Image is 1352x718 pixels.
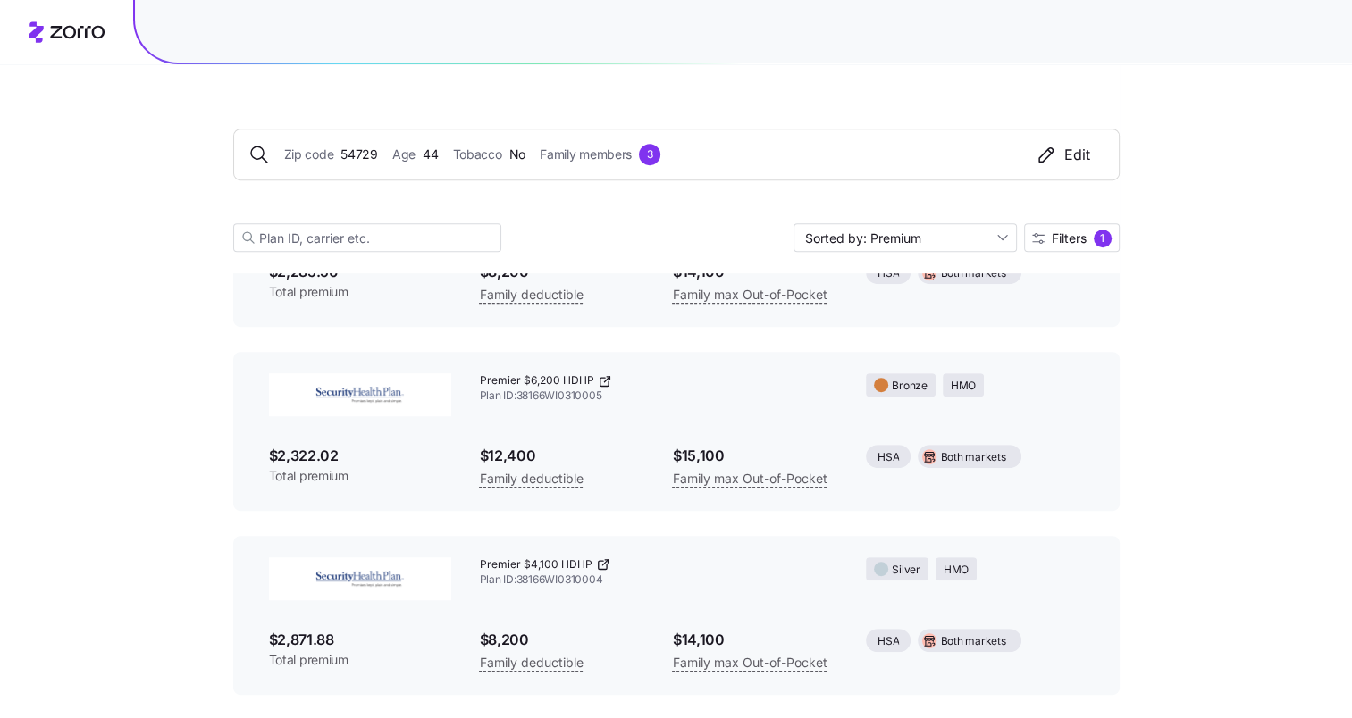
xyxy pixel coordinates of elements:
span: $12,400 [480,445,644,467]
span: Family max Out-of-Pocket [673,284,827,305]
span: Total premium [269,467,451,485]
span: Total premium [269,651,451,669]
span: No [509,145,525,164]
span: $2,871.88 [269,629,451,651]
div: Edit [1036,144,1090,165]
span: $2,322.02 [269,445,451,467]
span: Family members [540,145,632,164]
div: 1 [1094,230,1112,247]
span: HSA [878,633,899,650]
span: Total premium [269,283,451,301]
span: Family max Out-of-Pocket [673,468,827,489]
span: Family deductible [480,652,584,673]
span: HSA [878,265,899,282]
span: 54729 [340,145,378,164]
span: Plan ID: 38166WI0310004 [480,572,838,588]
button: Edit [1021,144,1104,165]
span: Both markets [940,633,1005,650]
span: Family deductible [480,468,584,489]
span: Premier $4,100 HDHP [480,557,592,572]
span: Family deductible [480,284,584,305]
span: Zip code [284,145,334,164]
span: Filters [1052,232,1087,245]
img: Security Health Plan [269,373,451,416]
img: Security Health Plan [269,557,451,600]
span: Both markets [940,265,1005,282]
span: Silver [892,562,920,579]
span: Age [392,145,416,164]
span: $15,100 [673,445,837,467]
span: 44 [423,145,438,164]
span: HSA [878,449,899,466]
span: Tobacco [453,145,502,164]
span: Premier $6,200 HDHP [480,373,594,388]
span: Plan ID: 38166WI0310005 [480,388,838,404]
div: 3 [639,144,660,165]
span: $14,100 [673,629,837,651]
input: Sort by [794,223,1017,252]
span: Both markets [940,449,1005,466]
button: Filters1 [1024,223,1120,252]
span: Bronze [892,378,928,395]
input: Plan ID, carrier etc. [233,223,501,252]
span: HMO [944,562,969,579]
span: Family max Out-of-Pocket [673,652,827,673]
span: $8,200 [480,629,644,651]
span: HMO [951,378,976,395]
